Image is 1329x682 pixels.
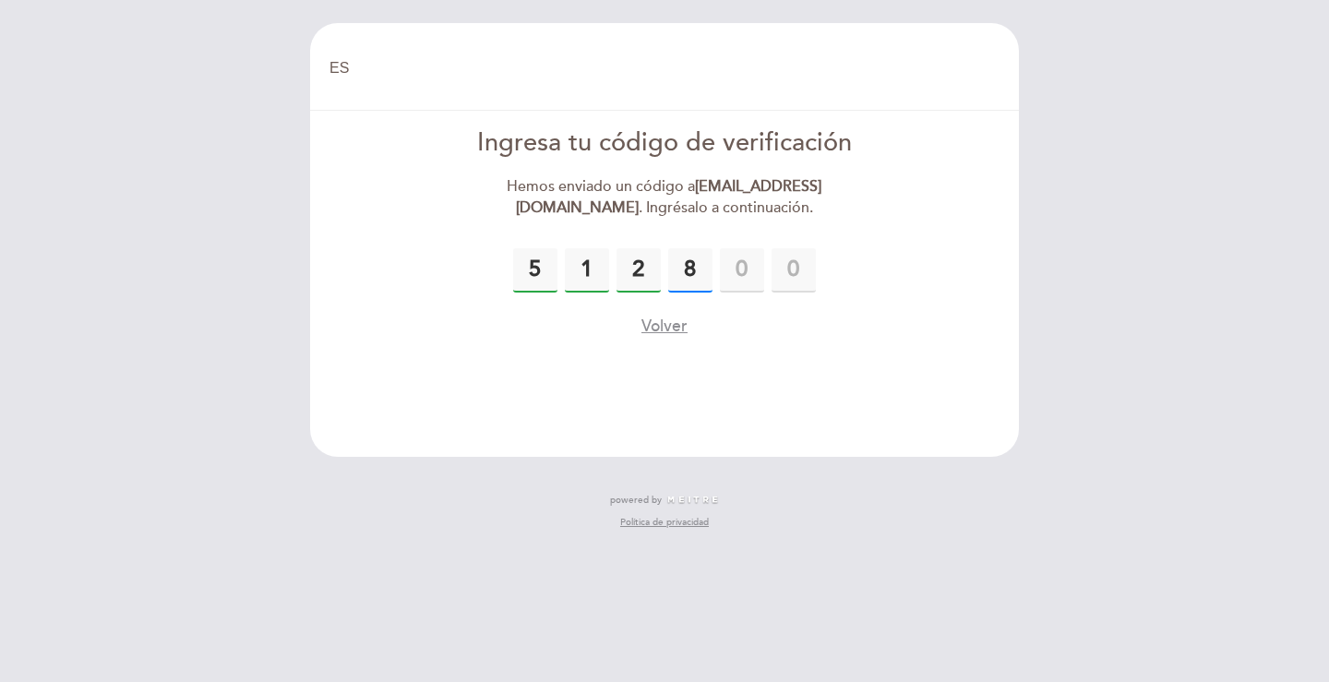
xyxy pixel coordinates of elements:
input: 0 [720,248,764,293]
a: powered by [610,494,719,507]
div: Hemos enviado un código a . Ingrésalo a continuación. [453,176,877,219]
input: 0 [617,248,661,293]
div: Ingresa tu código de verificación [453,126,877,162]
img: MEITRE [666,496,719,505]
button: Volver [641,315,688,338]
span: powered by [610,494,662,507]
input: 0 [565,248,609,293]
input: 0 [513,248,557,293]
input: 0 [772,248,816,293]
strong: [EMAIL_ADDRESS][DOMAIN_NAME] [516,177,822,217]
input: 0 [668,248,712,293]
a: Política de privacidad [620,516,709,529]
